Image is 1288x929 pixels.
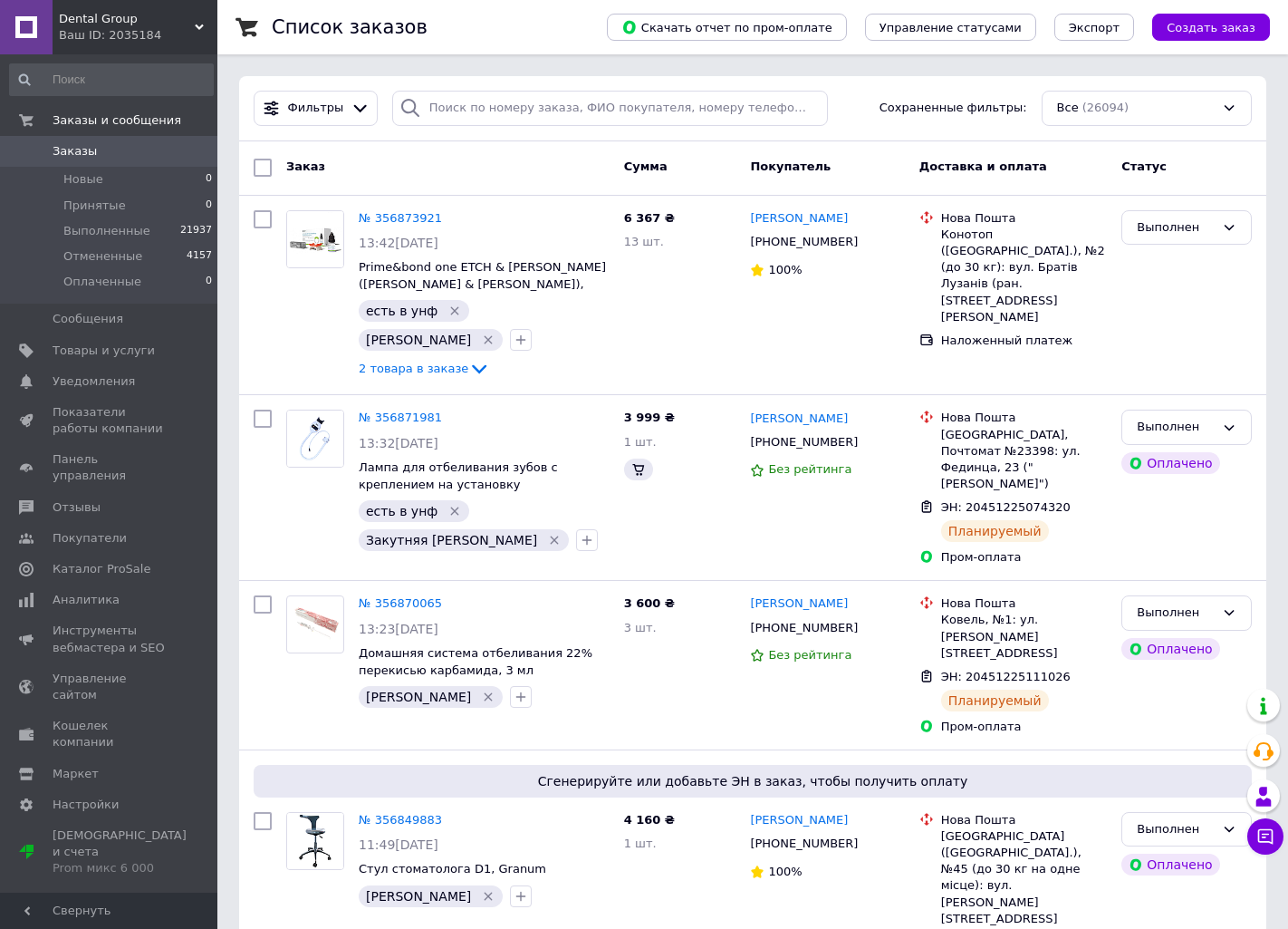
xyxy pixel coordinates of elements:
[63,223,150,239] span: Выполненные
[941,828,1108,927] div: [GEOGRAPHIC_DATA] ([GEOGRAPHIC_DATA].), №45 (до 30 кг на одне місце): вул. [PERSON_NAME][STREET_A...
[768,865,802,878] span: 100%
[359,362,468,375] span: 2 товара в заказе
[63,248,142,265] span: Отмененные
[366,504,437,518] span: есть в унф
[53,112,181,129] span: Заказы и сообщения
[53,671,168,703] span: Управление сайтом
[187,248,212,265] span: 4157
[53,451,168,484] span: Панель управления
[288,100,344,117] span: Фильтры
[941,500,1071,514] span: ЭН: 20451225074320
[1152,14,1270,41] button: Создать заказ
[481,690,495,704] svg: Удалить метку
[63,274,141,290] span: Оплаченные
[1121,160,1167,173] span: Статус
[447,304,462,318] svg: Удалить метку
[287,813,343,869] img: Фото товару
[1054,14,1134,41] button: Экспорт
[286,812,344,870] a: Фото товару
[286,410,344,468] a: Фото товару
[768,462,851,476] span: Без рейтинга
[624,596,675,610] span: 3 600 ₴
[941,670,1071,683] span: ЭН: 20451225111026
[879,100,1027,117] span: Сохраненные фильтры:
[53,343,155,359] span: Товары и услуги
[750,160,831,173] span: Покупатель
[359,813,442,827] a: № 356849883
[1137,604,1215,623] div: Выполнен
[746,832,861,856] div: [PHONE_NUMBER]
[624,621,657,634] span: 3 шт.
[1069,21,1120,34] span: Экспорт
[624,411,675,424] span: 3 999 ₴
[261,772,1245,790] span: Сгенерируйте или добавьте ЭН в заказ, чтобы получить оплату
[1121,452,1219,474] div: Оплачено
[287,211,343,267] img: Фото товару
[206,274,212,290] span: 0
[359,211,442,225] a: № 356873921
[53,860,187,876] div: Prom микс 6 000
[941,549,1108,566] div: Пром-оплата
[359,260,606,307] span: Prime&bond one ETCH & [PERSON_NAME] ([PERSON_NAME] & [PERSON_NAME]), адгезивная система, 3,5мл
[1121,854,1219,876] div: Оплачено
[392,91,828,126] input: Поиск по номеру заказа, ФИО покупателя, номеру телефона, Email, номеру накладной
[1137,218,1215,237] div: Выполнен
[366,533,537,547] span: Закутняя [PERSON_NAME]
[53,827,187,877] span: [DEMOGRAPHIC_DATA] и счета
[624,435,657,449] span: 1 шт.
[607,14,847,41] button: Скачать отчет по пром-оплате
[624,160,668,173] span: Сумма
[624,813,675,827] span: 4 160 ₴
[63,171,103,188] span: Новые
[746,230,861,254] div: [PHONE_NUMBER]
[941,690,1049,711] div: Планируемый
[53,530,127,547] span: Покупатели
[359,236,438,250] span: 13:42[DATE]
[359,837,438,852] span: 11:49[DATE]
[941,595,1108,612] div: Нова Пошта
[53,623,168,655] span: Инструменты вебмастера и SEO
[624,211,675,225] span: 6 367 ₴
[1057,100,1079,117] span: Все
[941,210,1108,227] div: Нова Пошта
[447,504,462,518] svg: Удалить метку
[750,812,848,829] a: [PERSON_NAME]
[1134,20,1270,34] a: Создать заказ
[624,837,657,850] span: 1 шт.
[53,404,168,437] span: Показатели работы компании
[941,410,1108,426] div: Нова Пошта
[768,648,851,662] span: Без рейтинга
[366,889,471,904] span: [PERSON_NAME]
[359,596,442,610] a: № 356870065
[941,719,1108,735] div: Пром-оплата
[206,171,212,188] span: 0
[879,21,1022,34] span: Управление статусами
[366,304,437,318] span: есть в унф
[359,411,442,424] a: № 356871981
[359,646,592,677] a: Домашняя система отбеливания 22% перекисью карбамида, 3 мл
[941,227,1108,325] div: Конотоп ([GEOGRAPHIC_DATA].), №2 (до 30 кг): вул. Братів Лузанів (ран. [STREET_ADDRESS][PERSON_NAME]
[366,690,471,704] span: [PERSON_NAME]
[746,431,861,454] div: [PHONE_NUMBER]
[53,311,123,327] span: Сообщения
[206,198,212,214] span: 0
[286,160,325,173] span: Заказ
[746,616,861,640] div: [PHONE_NUMBER]
[481,889,495,904] svg: Удалить метку
[359,460,558,491] a: Лампа для отбеливания зубов с креплением на установку
[53,561,150,577] span: Каталог ProSale
[53,797,119,813] span: Настройки
[359,862,546,876] a: Стул стоматолога D1, Granum
[481,333,495,347] svg: Удалить метку
[941,520,1049,542] div: Планируемый
[286,595,344,653] a: Фото товару
[1247,818,1283,855] button: Чат с покупателем
[624,235,664,248] span: 13 шт.
[941,427,1108,493] div: [GEOGRAPHIC_DATA], Почтомат №23398: ул. Фединца, 23 ("[PERSON_NAME]")
[750,595,848,613] a: [PERSON_NAME]
[53,766,99,782] span: Маркет
[272,16,428,38] h1: Список заказов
